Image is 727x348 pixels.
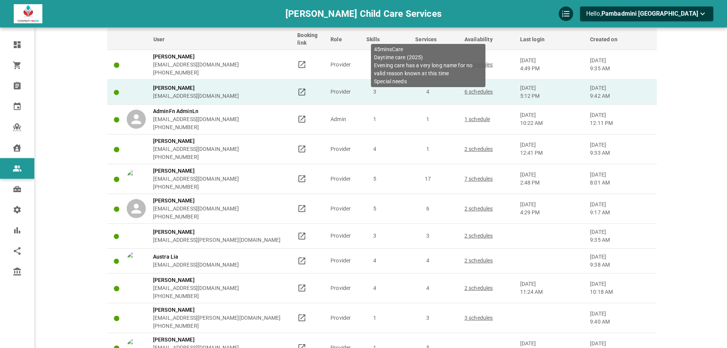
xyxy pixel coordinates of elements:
p: [PHONE_NUMBER] [153,322,280,330]
p: 17 [407,175,449,183]
p: [DATE] [590,171,650,187]
p: [DATE] [520,141,584,157]
img: User [127,55,146,74]
p: [EMAIL_ADDRESS][DOMAIN_NAME] [153,261,239,269]
img: User [127,227,146,246]
p: 11:24 am [520,288,584,296]
p: 7 schedules [464,175,513,183]
p: [EMAIL_ADDRESS][DOMAIN_NAME] [153,145,239,153]
p: [DATE] [590,310,650,326]
p: [PERSON_NAME] [153,306,280,314]
p: [PERSON_NAME] [153,276,239,284]
p: [DATE] [520,201,584,217]
p: [PHONE_NUMBER] [153,183,239,191]
svg: Active [113,233,120,240]
p: 1 [407,115,449,123]
p: 5:12 pm [520,92,584,100]
span: Last login [520,36,555,43]
p: [PHONE_NUMBER] [153,292,239,300]
div: QuickStart Guide [559,6,573,21]
p: [DATE] [520,111,584,127]
button: Hello,Pambadmini [GEOGRAPHIC_DATA] [580,6,713,21]
p: 45minsCare [374,45,482,53]
p: [DATE] [590,201,650,217]
p: Provider [330,314,359,322]
p: [DATE] [590,253,650,269]
span: Pambadmini [GEOGRAPHIC_DATA] [601,10,698,17]
p: [DATE] [520,84,584,100]
p: 5 [353,205,396,213]
p: [PERSON_NAME] [153,137,239,145]
span: Skills [366,36,390,43]
p: [EMAIL_ADDRESS][DOMAIN_NAME] [153,92,239,100]
p: [EMAIL_ADDRESS][DOMAIN_NAME] [153,115,239,123]
svg: Active [113,315,120,322]
p: 10:18 am [590,288,650,296]
p: 3 [353,61,396,69]
p: [EMAIL_ADDRESS][DOMAIN_NAME] [153,175,239,183]
p: [PHONE_NUMBER] [153,123,239,131]
p: [DATE] [520,280,584,296]
svg: Active [113,62,120,68]
img: User [127,139,146,159]
p: 9:35 am [590,65,650,73]
p: 4 [407,257,449,265]
p: 1 [407,145,449,153]
p: [EMAIL_ADDRESS][DOMAIN_NAME] [153,284,239,292]
svg: Active [113,206,120,212]
p: 4 [407,88,449,96]
p: 2 schedules [464,232,513,240]
p: Evening care has a very long name for no valid reason known at this time [374,62,482,78]
svg: Active [113,146,120,153]
p: Daytime care (2025) [374,53,482,62]
p: [DATE] [590,141,650,157]
p: Provider [330,88,359,96]
svg: Active [113,117,120,123]
p: Provider [330,257,359,265]
img: User [127,169,146,188]
p: [PERSON_NAME] [153,228,280,236]
p: 9:33 am [590,149,650,157]
p: 3 [407,232,449,240]
svg: Active [113,176,120,183]
span: Role [330,36,352,43]
span: Created on [590,36,627,43]
p: 2 schedules [464,257,513,265]
p: 2 schedules [464,145,513,153]
p: 8:01 am [590,179,650,187]
p: [DATE] [590,57,650,73]
p: 1 [353,314,396,322]
span: Services [415,36,447,43]
p: 4:29 pm [520,209,584,217]
p: 6 schedules [464,88,513,96]
h6: [PERSON_NAME] Child Care Services [285,6,442,21]
img: User [127,278,146,298]
p: 3 [353,232,396,240]
p: [PHONE_NUMBER] [153,213,239,221]
p: 6 [407,205,449,213]
span: Availability [464,36,503,43]
span: User [127,36,175,43]
img: User [127,251,146,270]
p: [DATE] [520,57,584,73]
p: 12:11 pm [590,119,650,127]
p: 4 [407,284,449,292]
p: [PHONE_NUMBER] [153,69,239,77]
p: Austra Lia [153,253,239,261]
p: 4:49 pm [520,65,584,73]
p: [EMAIL_ADDRESS][DOMAIN_NAME] [153,61,239,69]
p: 9:40 am [590,318,650,326]
p: Provider [330,61,359,69]
p: 9:17 am [590,209,650,217]
p: [PERSON_NAME] [153,84,239,92]
p: 10:22 am [520,119,584,127]
p: [PHONE_NUMBER] [153,153,239,161]
p: [PERSON_NAME] [153,197,239,205]
p: 4 [353,145,396,153]
svg: Active [113,258,120,265]
p: [PERSON_NAME] [153,167,239,175]
p: [DATE] [590,84,650,100]
p: 4 [353,257,396,265]
p: 1 schedule [464,115,513,123]
p: [PERSON_NAME] [153,53,239,61]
